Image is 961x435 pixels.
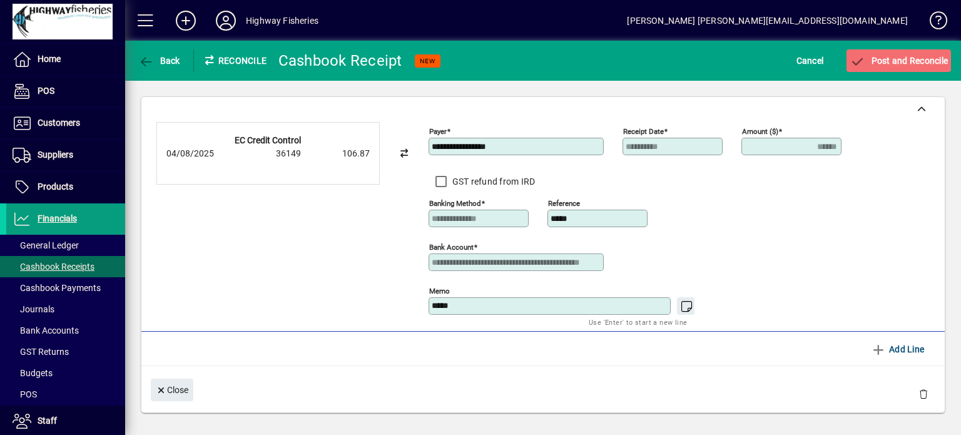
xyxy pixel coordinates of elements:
[166,9,206,32] button: Add
[429,127,447,136] mat-label: Payer
[235,135,301,145] strong: EC Credit Control
[278,51,402,71] div: Cashbook Receipt
[13,240,79,250] span: General Ledger
[38,213,77,223] span: Financials
[908,379,938,409] button: Delete
[623,127,664,136] mat-label: Receipt Date
[276,148,301,158] span: 36149
[793,49,827,72] button: Cancel
[307,147,370,160] div: 106.87
[135,49,183,72] button: Back
[908,388,938,399] app-page-header-button: Delete
[6,108,125,139] a: Customers
[206,9,246,32] button: Profile
[13,389,37,399] span: POS
[125,49,194,72] app-page-header-button: Back
[6,171,125,203] a: Products
[194,51,269,71] div: Reconcile
[6,235,125,256] a: General Ledger
[850,56,948,66] span: Post and Reconcile
[589,315,687,329] mat-hint: Use 'Enter' to start a new line
[429,287,450,295] mat-label: Memo
[38,118,80,128] span: Customers
[38,182,73,192] span: Products
[166,147,216,160] div: 04/08/2025
[6,341,125,362] a: GST Returns
[6,277,125,299] a: Cashbook Payments
[246,11,318,31] div: Highway Fisheries
[13,304,54,314] span: Journals
[742,127,778,136] mat-label: Amount ($)
[548,199,580,208] mat-label: Reference
[13,347,69,357] span: GST Returns
[6,299,125,320] a: Journals
[156,380,188,401] span: Close
[6,384,125,405] a: POS
[38,86,54,96] span: POS
[796,51,824,71] span: Cancel
[38,150,73,160] span: Suppliers
[6,140,125,171] a: Suppliers
[13,262,94,272] span: Cashbook Receipts
[6,44,125,75] a: Home
[420,57,435,65] span: NEW
[13,325,79,335] span: Bank Accounts
[38,416,57,426] span: Staff
[429,243,474,252] mat-label: Bank Account
[6,76,125,107] a: POS
[450,175,536,188] label: GST refund from IRD
[13,283,101,293] span: Cashbook Payments
[627,11,908,31] div: [PERSON_NAME] [PERSON_NAME][EMAIL_ADDRESS][DOMAIN_NAME]
[429,199,481,208] mat-label: Banking method
[148,384,196,395] app-page-header-button: Close
[6,320,125,341] a: Bank Accounts
[138,56,180,66] span: Back
[847,49,951,72] button: Post and Reconcile
[920,3,945,43] a: Knowledge Base
[6,256,125,277] a: Cashbook Receipts
[6,362,125,384] a: Budgets
[38,54,61,64] span: Home
[151,379,193,401] button: Close
[13,368,53,378] span: Budgets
